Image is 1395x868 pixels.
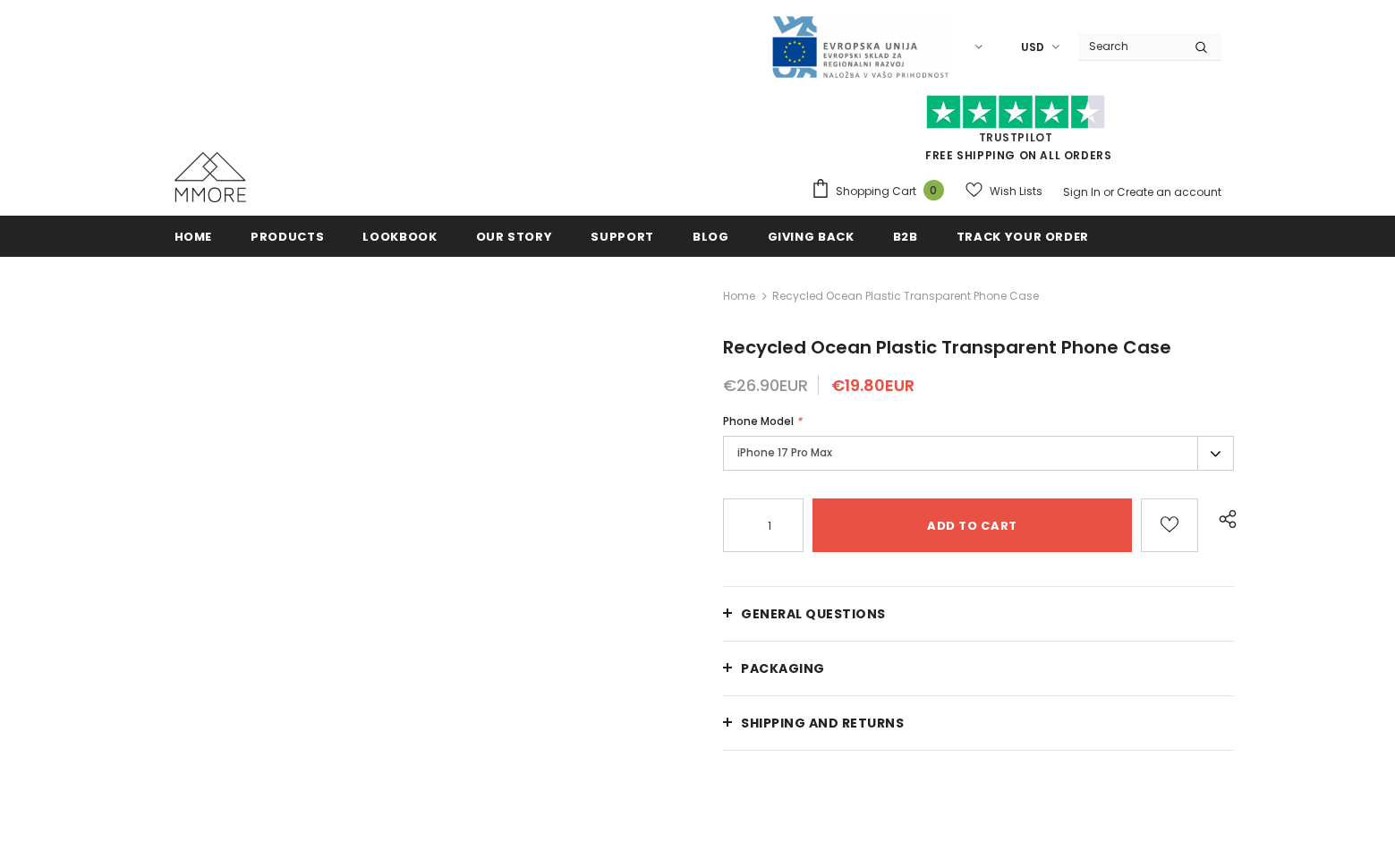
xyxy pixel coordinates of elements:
span: Shipping and returns [741,714,904,732]
img: Trust Pilot Stars [926,95,1105,130]
span: Products [251,228,324,245]
span: €19.80EUR [831,374,914,396]
a: Home [174,216,213,256]
a: PACKAGING [723,642,1234,695]
span: Recycled Ocean Plastic Transparent Phone Case [772,285,1039,307]
span: FREE SHIPPING ON ALL ORDERS [811,103,1221,163]
span: USD [1021,38,1044,56]
a: Javni Razpis [770,38,949,54]
a: Create an account [1117,184,1221,200]
a: B2B [893,216,918,256]
a: General Questions [723,587,1234,641]
span: Shopping Cart [836,183,916,200]
label: iPhone 17 Pro Max [723,436,1234,471]
span: Our Story [476,228,553,245]
span: Phone Model [723,413,794,429]
span: €26.90EUR [723,374,808,396]
span: Wish Lists [990,183,1042,200]
span: Giving back [768,228,855,245]
span: support [591,228,654,245]
span: PACKAGING [741,660,825,677]
a: Giving back [768,216,855,256]
a: Products [251,216,324,256]
a: Trustpilot [979,130,1053,145]
span: General Questions [741,605,886,623]
img: Javni Razpis [770,14,949,80]
a: Track your order [957,216,1089,256]
span: or [1103,184,1114,200]
span: Track your order [957,228,1089,245]
a: Lookbook [362,216,437,256]
a: Blog [693,216,729,256]
span: 0 [923,180,944,200]
a: Shipping and returns [723,696,1234,750]
span: Blog [693,228,729,245]
img: MMORE Cases [174,152,246,202]
a: Wish Lists [965,175,1042,207]
span: B2B [893,228,918,245]
a: Home [723,285,755,307]
input: Add to cart [812,498,1131,552]
a: Shopping Cart 0 [811,178,953,205]
span: Recycled Ocean Plastic Transparent Phone Case [723,335,1171,360]
a: Our Story [476,216,553,256]
a: Sign In [1063,184,1101,200]
input: Search Site [1078,33,1181,59]
span: Lookbook [362,228,437,245]
a: support [591,216,654,256]
span: Home [174,228,213,245]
